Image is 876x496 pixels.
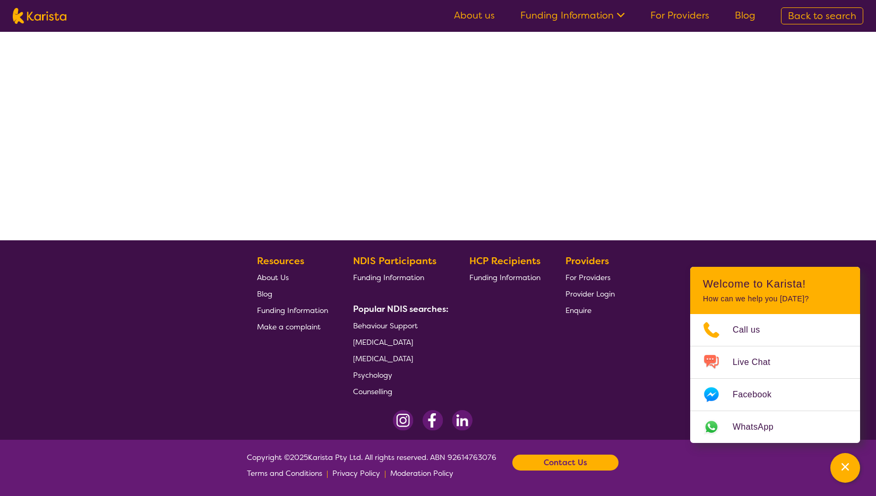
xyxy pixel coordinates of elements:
[327,465,328,481] p: |
[332,465,380,481] a: Privacy Policy
[565,289,615,299] span: Provider Login
[353,383,444,399] a: Counselling
[353,337,413,347] span: [MEDICAL_DATA]
[469,255,540,267] b: HCP Recipients
[353,354,413,363] span: [MEDICAL_DATA]
[257,302,328,318] a: Funding Information
[353,387,392,396] span: Counselling
[781,7,863,24] a: Back to search
[257,255,304,267] b: Resources
[788,10,856,22] span: Back to search
[13,8,66,24] img: Karista logo
[384,465,386,481] p: |
[247,468,322,478] span: Terms and Conditions
[733,322,773,338] span: Call us
[353,334,444,350] a: [MEDICAL_DATA]
[690,267,860,443] div: Channel Menu
[733,354,783,370] span: Live Chat
[247,449,496,481] span: Copyright © 2025 Karista Pty Ltd. All rights reserved. ABN 92614763076
[353,273,424,282] span: Funding Information
[390,468,453,478] span: Moderation Policy
[353,269,444,285] a: Funding Information
[353,321,418,330] span: Behaviour Support
[257,273,289,282] span: About Us
[733,387,784,403] span: Facebook
[565,255,609,267] b: Providers
[565,302,615,318] a: Enquire
[520,9,625,22] a: Funding Information
[565,273,611,282] span: For Providers
[332,468,380,478] span: Privacy Policy
[353,255,436,267] b: NDIS Participants
[390,465,453,481] a: Moderation Policy
[422,410,443,431] img: Facebook
[690,411,860,443] a: Web link opens in a new tab.
[452,410,473,431] img: LinkedIn
[257,269,328,285] a: About Us
[257,289,272,299] span: Blog
[469,269,540,285] a: Funding Information
[565,285,615,302] a: Provider Login
[353,367,444,383] a: Psychology
[257,322,321,332] span: Make a complaint
[257,306,328,315] span: Funding Information
[735,9,755,22] a: Blog
[733,419,786,435] span: WhatsApp
[544,455,587,471] b: Contact Us
[257,318,328,335] a: Make a complaint
[469,273,540,282] span: Funding Information
[353,370,392,380] span: Psychology
[703,277,847,290] h2: Welcome to Karista!
[353,350,444,367] a: [MEDICAL_DATA]
[353,317,444,334] a: Behaviour Support
[393,410,414,431] img: Instagram
[690,314,860,443] ul: Choose channel
[703,294,847,303] p: How can we help you [DATE]?
[454,9,495,22] a: About us
[650,9,709,22] a: For Providers
[565,269,615,285] a: For Providers
[353,303,449,315] b: Popular NDIS searches:
[247,465,322,481] a: Terms and Conditions
[565,306,591,315] span: Enquire
[257,285,328,302] a: Blog
[830,453,860,483] button: Channel Menu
